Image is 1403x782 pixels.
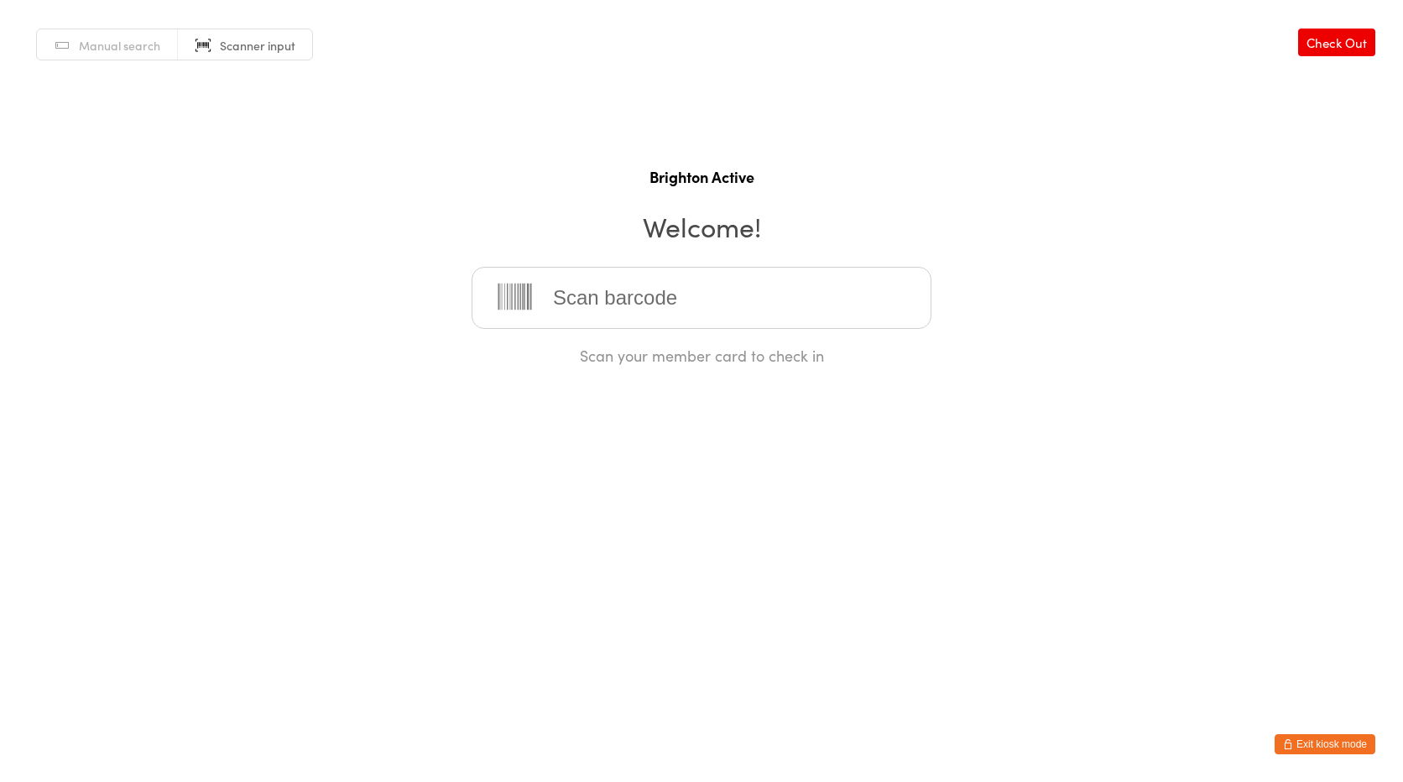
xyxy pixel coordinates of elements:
[472,267,931,329] input: Scan barcode
[79,37,160,54] span: Manual search
[472,345,931,366] div: Scan your member card to check in
[1275,734,1375,754] button: Exit kiosk mode
[220,37,295,54] span: Scanner input
[1298,29,1375,56] a: Check Out
[17,166,1386,187] h1: Brighton Active
[17,207,1386,245] h2: Welcome!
